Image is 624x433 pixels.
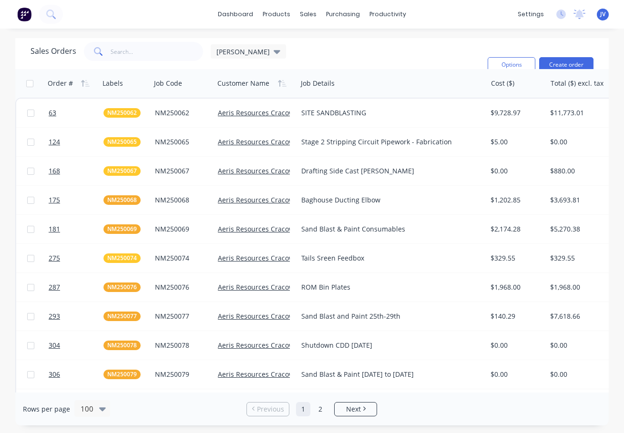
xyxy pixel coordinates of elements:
[49,128,103,156] a: 124
[218,195,332,204] a: Aeris Resources Cracow Operations
[491,224,540,234] div: $2,174.28
[49,253,60,263] span: 275
[103,312,141,321] button: NM250077
[107,312,137,321] span: NM250077
[49,108,56,118] span: 63
[49,389,103,418] a: 307
[301,108,474,118] div: SITE SANDBLASTING
[296,402,310,416] a: Page 1 is your current page
[49,341,60,350] span: 304
[155,137,208,147] div: NM250065
[257,404,284,414] span: Previous
[107,195,137,205] span: NM250068
[600,10,605,19] span: JV
[301,341,474,350] div: Shutdown CDD [DATE]
[301,195,474,205] div: Baghouse Ducting Elbow
[49,360,103,389] a: 306
[213,7,258,21] a: dashboard
[23,404,70,414] span: Rows per page
[155,253,208,263] div: NM250074
[301,79,335,88] div: Job Details
[491,312,540,321] div: $140.29
[102,79,123,88] div: Labels
[218,341,332,350] a: Aeris Resources Cracow Operations
[301,253,474,263] div: Tails Sreen Feedbox
[491,137,540,147] div: $5.00
[243,402,381,416] ul: Pagination
[103,341,141,350] button: NM250078
[49,302,103,331] a: 293
[49,137,60,147] span: 124
[247,404,289,414] a: Previous page
[218,253,332,262] a: Aeris Resources Cracow Operations
[539,57,593,72] button: Create order
[218,224,332,233] a: Aeris Resources Cracow Operations
[217,79,269,88] div: Customer Name
[107,253,137,263] span: NM250074
[313,402,327,416] a: Page 2
[301,137,474,147] div: Stage 2 Stripping Circuit Pipework - Fabrication
[103,137,141,147] button: NM250065
[49,99,103,127] a: 63
[513,7,549,21] div: settings
[491,341,540,350] div: $0.00
[17,7,31,21] img: Factory
[155,108,208,118] div: NM250062
[49,282,60,292] span: 287
[491,253,540,263] div: $329.55
[103,282,141,292] button: NM250076
[218,137,332,146] a: Aeris Resources Cracow Operations
[218,166,332,175] a: Aeris Resources Cracow Operations
[346,404,361,414] span: Next
[103,253,141,263] button: NM250074
[301,282,474,292] div: ROM Bin Plates
[258,7,295,21] div: products
[321,7,365,21] div: purchasing
[155,224,208,234] div: NM250069
[295,7,321,21] div: sales
[216,47,270,57] span: [PERSON_NAME]
[155,195,208,205] div: NM250068
[107,224,137,234] span: NM250069
[103,224,141,234] button: NM250069
[103,166,141,176] button: NM250067
[491,282,540,292] div: $1,968.00
[107,282,137,292] span: NM250076
[49,195,60,205] span: 175
[551,79,604,88] div: Total ($) excl. tax
[491,166,540,176] div: $0.00
[488,57,535,72] button: Options
[49,215,103,243] a: 181
[218,370,332,379] a: Aeris Resources Cracow Operations
[218,282,332,292] a: Aeris Resources Cracow Operations
[107,137,137,147] span: NM250065
[107,166,137,176] span: NM250067
[155,341,208,350] div: NM250078
[301,312,474,321] div: Sand Blast and Paint 25th-29th
[49,273,103,302] a: 287
[49,224,60,234] span: 181
[491,195,540,205] div: $1,202.85
[155,312,208,321] div: NM250077
[491,108,540,118] div: $9,728.97
[107,341,137,350] span: NM250078
[103,370,141,379] button: NM250079
[49,157,103,185] a: 168
[111,42,204,61] input: Search...
[49,370,60,379] span: 306
[48,79,73,88] div: Order #
[49,331,103,360] a: 304
[218,312,332,321] a: Aeris Resources Cracow Operations
[491,370,540,379] div: $0.00
[335,404,377,414] a: Next page
[49,186,103,214] a: 175
[103,108,141,118] button: NM250062
[49,166,60,176] span: 168
[49,244,103,272] a: 275
[301,224,474,234] div: Sand Blast & Paint Consumables
[103,195,141,205] button: NM250068
[491,79,514,88] div: Cost ($)
[155,282,208,292] div: NM250076
[365,7,411,21] div: productivity
[155,370,208,379] div: NM250079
